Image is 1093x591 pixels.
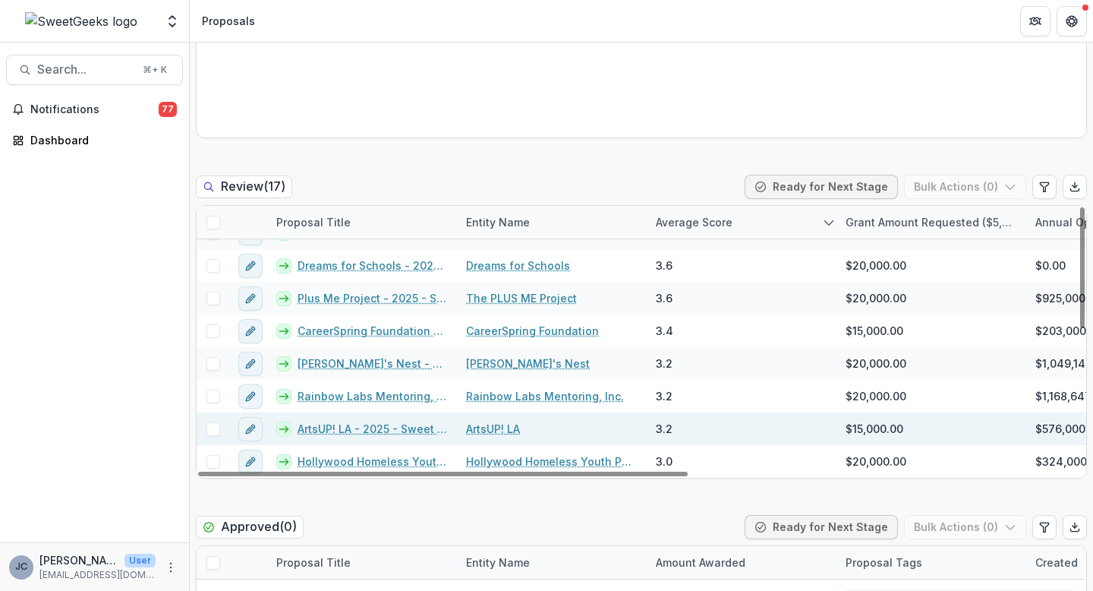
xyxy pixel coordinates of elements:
h2: Approved ( 0 ) [196,516,304,538]
button: edit [238,417,263,441]
button: Edit table settings [1032,175,1057,199]
button: Get Help [1057,6,1087,36]
button: More [162,558,180,577]
div: Entity Name [457,546,647,579]
div: Grant Amount Requested ($5,000 - $20,000) [836,214,1026,230]
div: Amount Awarded [647,555,754,570]
button: edit [238,254,263,278]
span: 77 [159,102,177,117]
button: Search... [6,55,183,85]
div: Amount Awarded [647,546,836,579]
div: Average Score [647,206,836,239]
p: [EMAIL_ADDRESS][DOMAIN_NAME] [39,568,156,582]
div: Julisa Chavez [15,562,27,572]
div: Entity Name [457,555,539,570]
div: Proposal Tags [836,546,1026,579]
div: Proposal Title [267,546,457,579]
div: Entity Name [457,206,647,239]
button: Partners [1020,6,1050,36]
div: Proposal Tags [836,555,931,570]
a: Rainbow Labs Mentoring, Inc. [466,388,624,404]
span: 3.6 [656,290,672,306]
span: 3.4 [656,323,673,339]
span: $20,000.00 [846,290,906,306]
span: $15,000.00 [846,421,903,437]
button: edit [238,384,263,409]
div: Proposal Title [267,206,457,239]
span: 3.2 [656,388,672,404]
button: Edit table settings [1032,515,1057,539]
img: SweetGeeks logo [25,12,137,30]
a: Rainbow Labs Mentoring, Inc. - 2025 - Sweet Geeks Foundation Grant Application [298,388,448,404]
a: [PERSON_NAME]'s Nest [466,356,590,371]
h2: Review ( 17 ) [196,175,292,198]
span: 3.6 [656,258,672,273]
div: ⌘ + K [140,62,170,78]
div: Average Score [647,214,742,230]
a: Dashboard [6,128,183,153]
button: Export table data [1063,515,1087,539]
a: ArtsUP! LA [466,421,520,437]
a: Hollywood Homeless Youth Partnership [466,454,638,469]
a: Hollywood Homeless Youth Partnership - 2025 - Sweet Geeks Foundation Grant Application [298,454,448,469]
a: [PERSON_NAME]'s Nest - 2025 - Sweet Geeks Foundation Grant Application [298,356,448,371]
span: $20,000.00 [846,356,906,371]
button: Notifications77 [6,97,183,122]
button: Export table data [1063,175,1087,199]
button: Ready for Next Stage [745,175,898,199]
span: Notifications [30,103,159,116]
nav: breadcrumb [196,10,261,32]
button: edit [238,352,263,376]
a: ArtsUP! LA - 2025 - Sweet Geeks Foundation Grant Application [298,421,448,437]
div: Entity Name [457,214,539,230]
button: edit [238,450,263,474]
p: [PERSON_NAME] [39,552,118,568]
div: Proposal Title [267,214,360,230]
div: Proposals [202,13,255,29]
a: Dreams for Schools - 2025 - Sweet Geeks Foundation Grant Application [298,258,448,273]
button: Bulk Actions (0) [904,515,1026,539]
a: CareerSpring Foundation - 2025 - Sweet Geeks Foundation Grant Application [298,323,448,339]
button: edit [238,319,263,343]
span: 3.2 [656,356,672,371]
span: $0.00 [1035,258,1066,273]
div: Created [1026,555,1087,570]
span: $20,000.00 [846,258,906,273]
a: Dreams for Schools [466,258,570,273]
div: Proposal Title [267,555,360,570]
button: edit [238,286,263,311]
a: CareerSpring Foundation [466,323,599,339]
div: Grant Amount Requested ($5,000 - $20,000) [836,206,1026,239]
span: $15,000.00 [846,323,903,339]
button: Ready for Next Stage [745,515,898,539]
button: Open entity switcher [162,6,183,36]
div: Dashboard [30,132,171,148]
span: 3.2 [656,421,672,437]
svg: sorted descending [823,216,835,229]
span: Search... [37,62,134,77]
span: $20,000.00 [846,388,906,404]
span: 3.0 [656,454,672,469]
button: Bulk Actions (0) [904,175,1026,199]
a: The PLUS ME Project [466,290,577,306]
span: $20,000.00 [846,454,906,469]
a: Plus Me Project - 2025 - Sweet Geeks Foundation Grant Application [298,290,448,306]
p: User [124,554,156,567]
